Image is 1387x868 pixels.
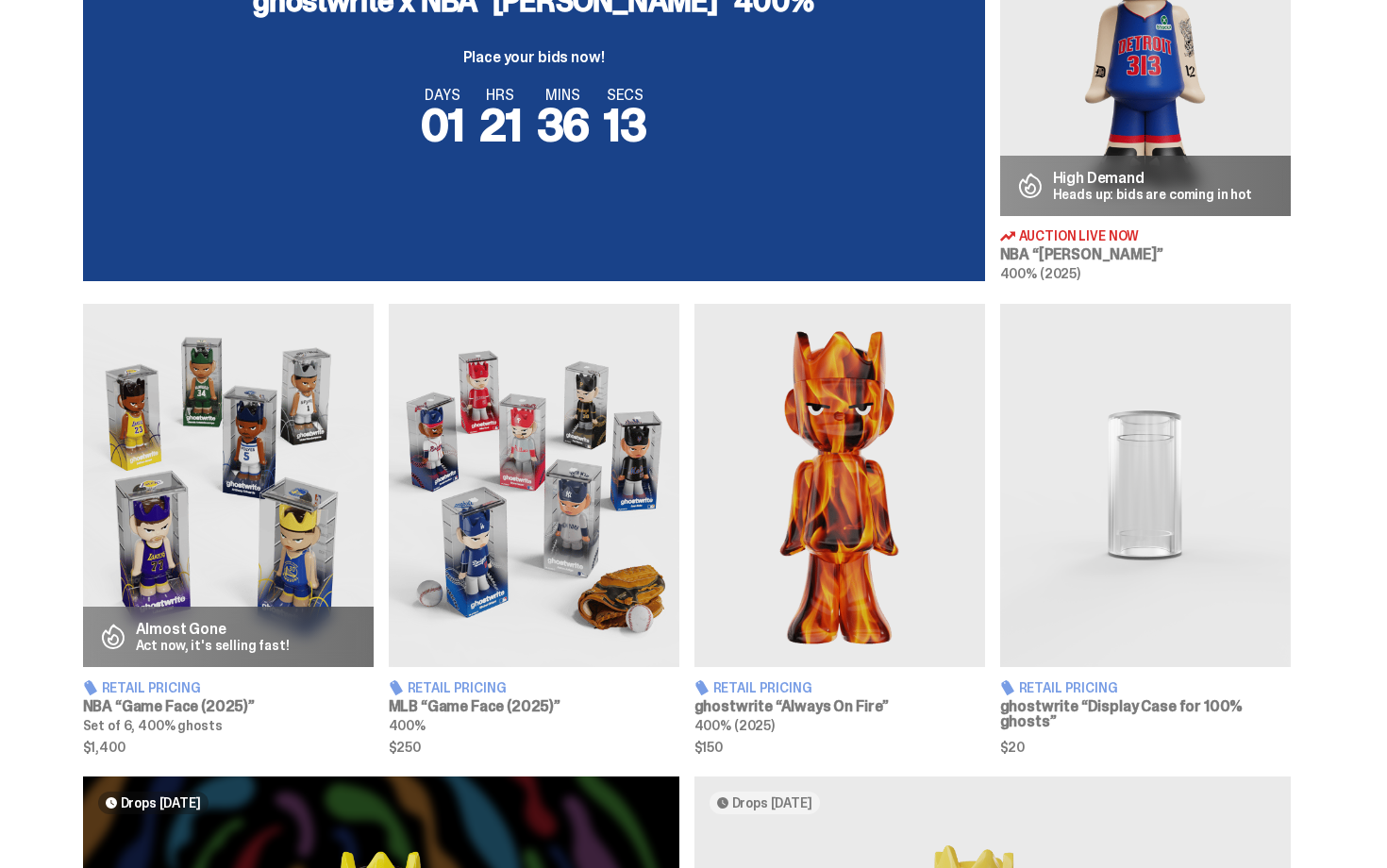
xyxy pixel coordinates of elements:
[83,699,374,714] h3: NBA “Game Face (2025)”
[83,717,223,734] span: Set of 6, 400% ghosts
[421,95,464,155] span: 01
[537,95,590,155] span: 36
[136,639,290,652] p: Act now, it's selling fast!
[121,795,201,810] span: Drops [DATE]
[389,304,679,753] a: Game Face (2025) Retail Pricing
[83,741,374,754] span: $1,400
[479,95,522,155] span: 21
[102,681,201,694] span: Retail Pricing
[1000,741,1291,754] span: $20
[1019,681,1118,694] span: Retail Pricing
[389,699,679,714] h3: MLB “Game Face (2025)”
[136,622,290,637] p: Almost Gone
[83,304,374,753] a: Game Face (2025) Almost Gone Act now, it's selling fast! Retail Pricing
[389,304,679,667] img: Game Face (2025)
[537,88,590,103] span: MINS
[1000,247,1291,262] h3: NBA “[PERSON_NAME]”
[408,681,507,694] span: Retail Pricing
[1000,699,1291,729] h3: ghostwrite “Display Case for 100% ghosts”
[83,304,374,667] img: Game Face (2025)
[1000,265,1080,282] span: 400% (2025)
[1053,188,1253,201] p: Heads up: bids are coming in hot
[713,681,812,694] span: Retail Pricing
[694,304,985,753] a: Always On Fire Retail Pricing
[253,50,813,65] p: Place your bids now!
[389,717,426,734] span: 400%
[694,717,775,734] span: 400% (2025)
[1000,304,1291,667] img: Display Case for 100% ghosts
[694,741,985,754] span: $150
[479,88,522,103] span: HRS
[694,699,985,714] h3: ghostwrite “Always On Fire”
[732,795,812,810] span: Drops [DATE]
[604,95,646,155] span: 13
[604,88,646,103] span: SECS
[1000,304,1291,753] a: Display Case for 100% ghosts Retail Pricing
[1053,171,1253,186] p: High Demand
[421,88,464,103] span: DAYS
[694,304,985,667] img: Always On Fire
[1019,229,1140,242] span: Auction Live Now
[389,741,679,754] span: $250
